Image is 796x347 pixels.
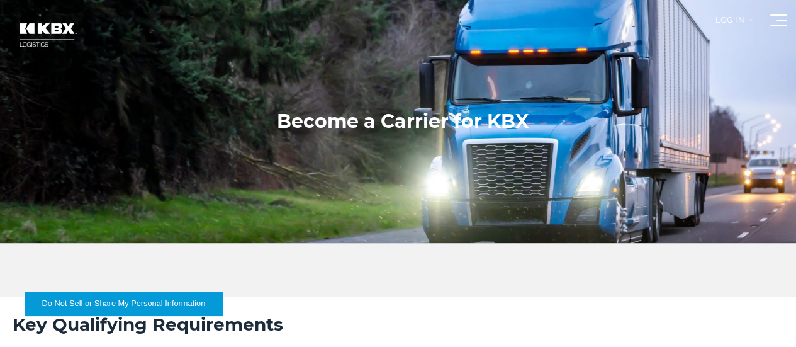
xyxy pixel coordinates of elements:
[25,292,222,316] button: Do Not Sell or Share My Personal Information
[13,312,783,336] h2: Key Qualifying Requirements
[9,13,85,57] img: kbx logo
[749,19,754,21] img: arrow
[277,109,529,134] h1: Become a Carrier for KBX
[715,16,754,33] div: Log in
